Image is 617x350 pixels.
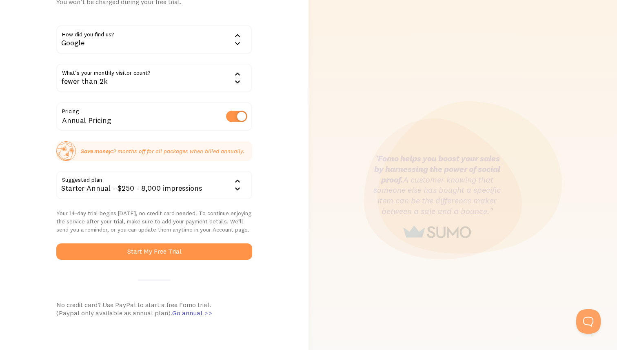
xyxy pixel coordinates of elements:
div: Starter Annual - $250 - 8,000 impressions [56,171,252,199]
p: Your 14-day trial begins [DATE], no credit card needed! To continue enjoying the service after yo... [56,209,252,234]
div: Google [56,25,252,54]
p: 2 months off for all packages when billed annually. [81,147,244,155]
h3: " A customer knowing that someone else has bought a specific item can be the difference maker bet... [372,153,502,216]
strong: Fomo helps you boost your sales by harnessing the power of social proof. [374,153,500,184]
iframe: Help Scout Beacon - Open [576,309,601,334]
span: Go annual >> [172,309,212,317]
div: Annual Pricing [56,102,252,132]
img: sumo-logo-1cafdecd7bb48b33eaa792b370d3cec89df03f7790928d0317a799d01587176e.png [404,226,471,238]
div: No credit card? Use PayPal to start a free Fomo trial. (Paypal only available as annual plan). [56,301,252,317]
button: Start My Free Trial [56,243,252,260]
strong: Save money: [81,147,113,155]
div: fewer than 2k [56,64,252,92]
